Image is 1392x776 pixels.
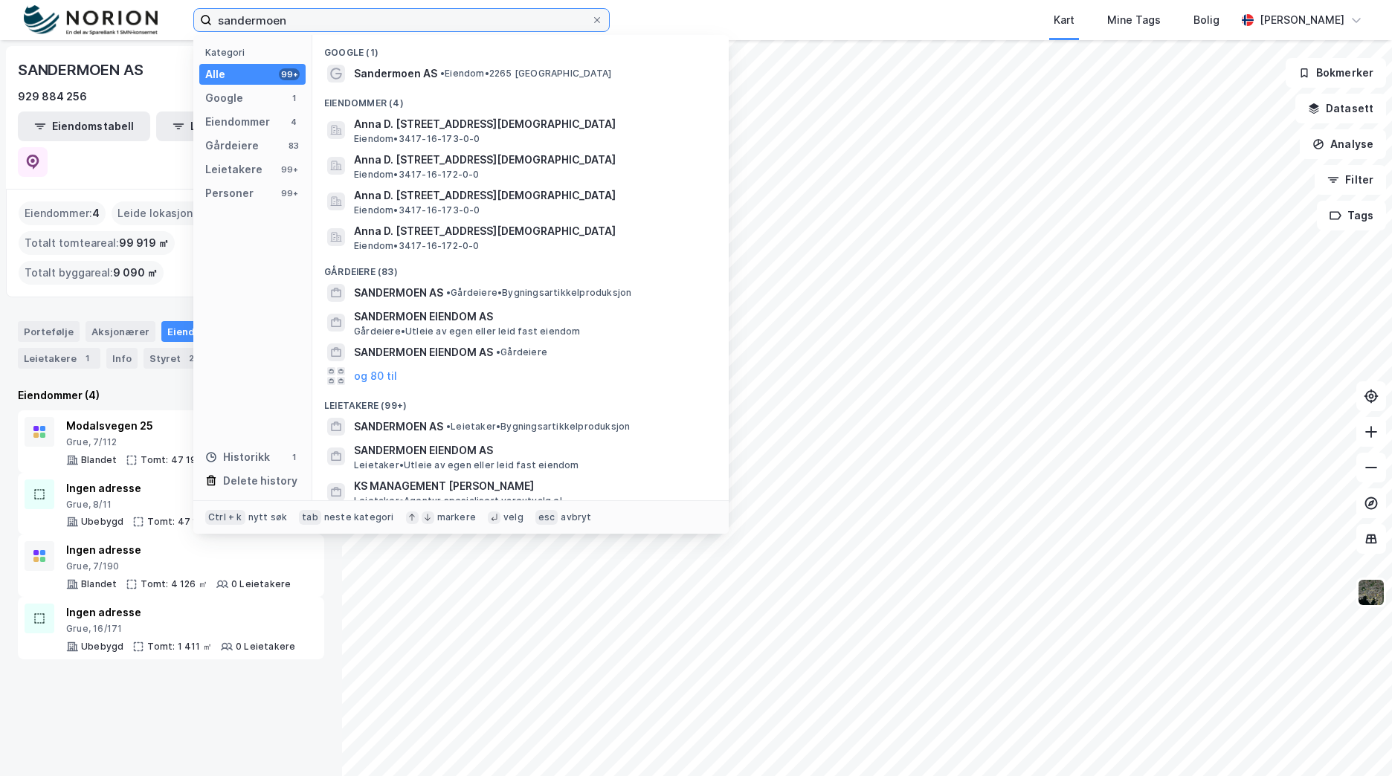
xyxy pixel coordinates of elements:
span: SANDERMOEN EIENDOM AS [354,308,711,326]
div: Alle [205,65,225,83]
span: • [446,287,451,298]
button: Bokmerker [1286,58,1386,88]
div: Kart [1054,11,1074,29]
span: Leietaker • Utleie av egen eller leid fast eiendom [354,459,579,471]
span: Anna D. [STREET_ADDRESS][DEMOGRAPHIC_DATA] [354,187,711,204]
div: Eiendommer [205,113,270,131]
div: Ctrl + k [205,510,245,525]
span: Anna D. [STREET_ADDRESS][DEMOGRAPHIC_DATA] [354,151,711,169]
div: Blandet [81,454,117,466]
div: Delete history [223,472,297,490]
span: Eiendom • 2265 [GEOGRAPHIC_DATA] [440,68,611,80]
div: Leide lokasjoner : [112,201,217,225]
div: 83 [288,140,300,152]
span: Anna D. [STREET_ADDRESS][DEMOGRAPHIC_DATA] [354,222,711,240]
div: 1 [288,92,300,104]
div: Totalt tomteareal : [19,231,175,255]
div: Ingen adresse [66,541,291,559]
button: Eiendomstabell [18,111,150,141]
div: 1 [288,451,300,463]
div: Grue, 7/190 [66,560,291,572]
div: 99+ [279,164,300,175]
span: • [440,68,445,79]
span: 4 [92,204,100,222]
span: Sandermoen AS [354,65,437,83]
div: Leietakere (99+) [312,388,729,415]
div: Tomt: 4 126 ㎡ [141,578,207,590]
div: Ingen adresse [66,604,295,621]
div: Grue, 8/11 [66,499,303,511]
div: markere [437,511,476,523]
div: Eiendommer : [19,201,106,225]
div: 1 [80,351,94,366]
span: Eiendom • 3417-16-173-0-0 [354,204,480,216]
input: Søk på adresse, matrikkel, gårdeiere, leietakere eller personer [212,9,591,31]
span: Gårdeiere • Bygningsartikkelproduksjon [446,287,631,299]
div: esc [535,510,558,525]
div: 99+ [279,187,300,199]
button: og 80 til [354,367,397,385]
span: SANDERMOEN EIENDOM AS [354,442,711,459]
div: Mine Tags [1107,11,1161,29]
span: Leietaker • Bygningsartikkelproduksjon [446,421,630,433]
div: Eiendommer [161,321,253,342]
div: Blandet [81,578,117,590]
span: 9 090 ㎡ [113,264,158,282]
iframe: Chat Widget [1318,705,1392,776]
button: Tags [1317,201,1386,230]
div: avbryt [561,511,591,523]
div: neste kategori [324,511,394,523]
div: velg [503,511,523,523]
span: Eiendom • 3417-16-173-0-0 [354,133,480,145]
button: Datasett [1295,94,1386,123]
span: SANDERMOEN EIENDOM AS [354,343,493,361]
img: norion-logo.80e7a08dc31c2e691866.png [24,5,158,36]
div: 929 884 256 [18,88,87,106]
div: Tomt: 47 191 ㎡ [147,516,219,528]
span: Leietaker • Agentur spesialisert vareutvalg el. [354,495,564,507]
div: Gårdeiere [205,137,259,155]
span: • [496,346,500,358]
div: Eiendommer (4) [18,387,324,404]
button: Filter [1315,165,1386,195]
div: Historikk [205,448,270,466]
div: Ubebygd [81,641,123,653]
span: • [446,421,451,432]
span: SANDERMOEN AS [354,284,443,302]
div: 4 [288,116,300,128]
div: Bolig [1193,11,1219,29]
div: Leietakere [205,161,262,178]
div: Personer [205,184,254,202]
div: Eiendommer (4) [312,85,729,112]
div: Ingen adresse [66,479,303,497]
div: Info [106,348,138,369]
span: Anna D. [STREET_ADDRESS][DEMOGRAPHIC_DATA] [354,115,711,133]
div: 99+ [279,68,300,80]
div: Tomt: 1 411 ㎡ [147,641,212,653]
div: Grue, 16/171 [66,623,295,635]
div: Kategori [205,47,306,58]
div: tab [299,510,321,525]
span: Eiendom • 3417-16-172-0-0 [354,240,480,252]
div: Styret [144,348,204,369]
div: Google (1) [312,35,729,62]
div: Kontrollprogram for chat [1318,705,1392,776]
div: Gårdeiere (83) [312,254,729,281]
button: Analyse [1300,129,1386,159]
div: Modalsvegen 25 [66,417,289,435]
div: 2 [184,351,199,366]
img: 9k= [1357,578,1385,607]
div: Google [205,89,243,107]
div: Tomt: 47 191 ㎡ [141,454,213,466]
div: Portefølje [18,321,80,342]
div: Aksjonærer [86,321,155,342]
div: Totalt byggareal : [19,261,164,285]
span: Gårdeiere [496,346,547,358]
div: SANDERMOEN AS [18,58,146,82]
div: 0 Leietakere [231,578,291,590]
div: nytt søk [248,511,288,523]
button: Leietakertabell [156,111,289,141]
span: KS MANAGEMENT [PERSON_NAME] [354,477,711,495]
span: Eiendom • 3417-16-172-0-0 [354,169,480,181]
div: 0 Leietakere [236,641,295,653]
